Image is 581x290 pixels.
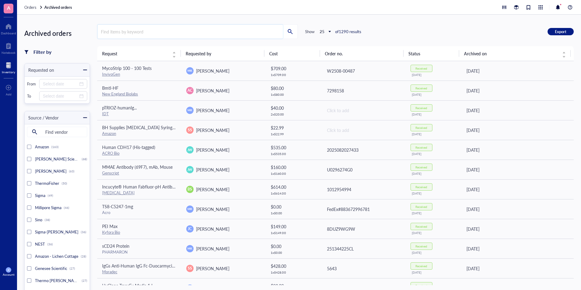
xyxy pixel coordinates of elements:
[327,245,401,252] div: 251344225CL
[305,29,315,34] div: Show
[102,65,152,71] span: MycoStrip 100 - 100 Tests
[412,112,457,116] div: [DATE]
[415,126,427,129] div: Received
[196,226,229,232] span: [PERSON_NAME]
[102,282,153,288] span: HyClone TransFx Media 1 L
[412,271,457,274] div: [DATE]
[415,146,427,149] div: Received
[35,253,78,259] span: Amazon - Lichen Cottage
[412,93,457,96] div: [DATE]
[62,181,67,185] div: (50)
[466,245,569,252] div: [DATE]
[187,246,192,250] span: MK
[196,107,229,113] span: [PERSON_NAME]
[415,185,427,189] div: Received
[271,85,316,91] div: $ 80.00
[271,251,316,254] div: 1 x $ 0.00
[82,279,87,282] div: (27)
[327,265,401,272] div: 5643
[412,211,457,215] div: [DATE]
[271,144,316,151] div: $ 535.00
[466,87,569,94] div: [DATE]
[102,243,129,249] span: sCD24 Protein
[327,147,401,153] div: 2025082027433
[271,184,316,190] div: $ 614.00
[327,107,401,114] div: Click to add
[415,244,427,248] div: Received
[47,242,53,246] div: (36)
[327,166,401,173] div: U0296274G0
[412,192,457,195] div: [DATE]
[271,132,316,136] div: 1 x $ 22.99
[81,230,86,234] div: (36)
[415,264,427,268] div: Received
[102,223,118,229] span: PEI Max
[466,127,569,133] div: [DATE]
[412,231,457,235] div: [DATE]
[6,92,12,96] div: Add
[27,81,37,87] div: From
[271,172,316,175] div: 1 x $ 160.00
[321,61,406,81] td: W2508-00487
[69,169,74,173] div: (63)
[102,150,119,156] a: ACRO Bio
[48,194,53,197] div: (49)
[102,144,155,150] span: Human CDH17 (His-tagged)
[35,229,78,235] span: Sigma-[PERSON_NAME]
[335,29,361,34] div: of 1290 results
[196,127,229,133] span: [PERSON_NAME]
[327,186,401,193] div: 1012954994
[196,147,229,153] span: [PERSON_NAME]
[459,46,571,61] th: Archived on
[321,100,406,120] td: Click to add
[7,268,10,272] span: JC
[327,127,401,133] div: Click to add
[70,267,75,270] div: (27)
[35,278,81,283] span: Thermo [PERSON_NAME]
[196,186,229,192] span: [PERSON_NAME]
[102,184,257,190] span: Incucyte® Human Fabfluor-pH Antibody Labeling Dye for Antibody Internalization
[187,207,192,211] span: MK
[196,246,229,252] span: [PERSON_NAME]
[102,85,119,91] span: BmtI-HF
[415,86,427,90] div: Received
[102,50,169,57] span: Request
[102,249,177,255] div: PHARMARON
[102,130,116,136] a: Amazon
[321,239,406,258] td: 251344225CL
[271,282,316,289] div: $ 92.00
[415,225,427,228] div: Received
[24,4,36,10] span: Orders
[271,105,316,111] div: $ 40.00
[321,120,406,140] td: Click to add
[271,124,316,131] div: $ 22.99
[45,218,50,222] div: (38)
[466,206,569,212] div: [DATE]
[102,269,117,274] a: Moradec
[24,27,90,39] div: Archived orders
[2,51,15,54] div: Notebook
[1,22,16,35] a: Dashboard
[320,46,404,61] th: Order no.
[196,167,229,173] span: [PERSON_NAME]
[271,164,316,171] div: $ 160.00
[188,266,192,271] span: SS
[271,203,316,210] div: $ 0.00
[466,166,569,173] div: [DATE]
[102,105,137,111] span: pTRIOZ-humanIg...
[271,223,316,230] div: $ 149.00
[196,68,229,74] span: [PERSON_NAME]
[466,67,569,74] div: [DATE]
[271,231,316,235] div: 1 x $ 149.00
[102,124,269,130] span: BH Supplies [MEDICAL_DATA] Syringes U-100 30G 1ml/cc 5/16" (8mm) Pack of 100 Pcs
[35,192,45,198] span: Sigma
[466,265,569,272] div: [DATE]
[196,206,229,212] span: [PERSON_NAME]
[33,48,51,56] div: Filter by
[320,29,325,34] b: 25
[43,93,78,99] input: Select date
[102,71,120,77] a: InvivoGen
[102,170,119,176] a: Genscript
[35,156,83,162] span: [PERSON_NAME] Scientific
[187,167,192,172] span: JW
